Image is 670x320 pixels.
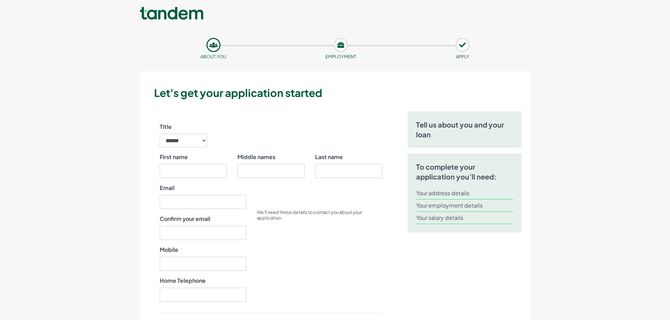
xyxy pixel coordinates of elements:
li: Your salary details [416,212,513,224]
label: First name [160,153,188,161]
small: Employment [325,54,356,59]
label: Confirm your email [160,215,210,223]
small: APPLY [456,54,469,59]
label: Email [160,184,174,192]
h3: Let's get your application started [154,85,528,100]
label: Middle names [237,153,275,161]
li: Your address details [416,187,513,200]
small: About you [200,54,226,59]
li: Your employment details [416,200,513,212]
label: Mobile [160,246,178,254]
label: Home Telephone [160,276,206,285]
h5: Tell us about you and your loan [416,120,513,139]
h5: To complete your application you’ll need: [416,162,513,182]
small: We’ll need these details to contact you about your application. [257,209,362,221]
label: Last name [315,153,343,161]
label: Title [160,123,172,131]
